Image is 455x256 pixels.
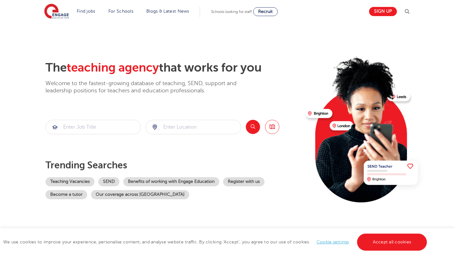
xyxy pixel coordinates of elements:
a: Benefits of working with Engage Education [123,177,219,186]
a: Cookie settings [317,240,349,244]
button: Search [246,120,260,134]
span: teaching agency [67,61,159,74]
a: Recruit [253,7,278,16]
a: SEND [98,177,119,186]
div: Submit [45,120,141,134]
p: Welcome to the fastest-growing database of teaching, SEND, support and leadership positions for t... [45,80,254,95]
a: Become a tutor [45,190,87,199]
p: Trending searches [45,160,300,171]
span: Schools looking for staff [211,9,252,14]
a: Accept all cookies [357,234,427,251]
div: Submit [146,120,241,134]
a: For Schools [108,9,133,14]
a: Sign up [369,7,397,16]
span: Recruit [258,9,273,14]
img: Engage Education [44,4,69,20]
a: Blogs & Latest News [146,9,189,14]
input: Submit [146,120,241,134]
a: Our coverage across [GEOGRAPHIC_DATA] [91,190,189,199]
h2: The that works for you [45,61,300,75]
a: Teaching Vacancies [45,177,94,186]
a: Register with us [223,177,264,186]
a: Find jobs [77,9,95,14]
input: Submit [46,120,141,134]
span: We use cookies to improve your experience, personalise content, and analyse website traffic. By c... [3,240,428,244]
